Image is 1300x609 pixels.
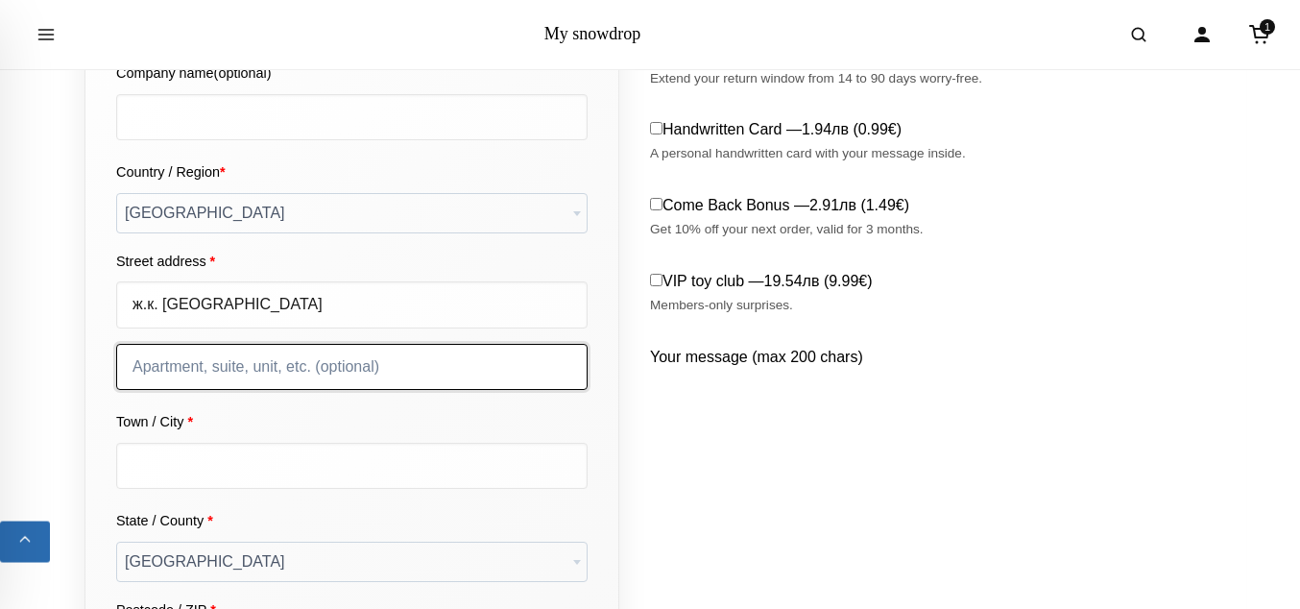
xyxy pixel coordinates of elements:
div: Members-only surprises. [84,295,1216,316]
span: лв [831,121,849,137]
label: Company name [116,57,588,90]
input: VIP toy club —19.54лв (9.99€) Members-only surprises. [650,274,662,286]
input: House number and street name [116,281,588,328]
span: 19.54 [764,273,820,289]
div: A personal handwritten card with your message inside. [84,143,1216,164]
span: € [896,197,904,213]
span: € [888,121,897,137]
label: Come Back Bonus — [84,193,1216,240]
label: VIP toy club — [84,269,1216,316]
span: 0.99 [858,121,897,137]
a: Account [1181,13,1223,56]
span: 2.91 [809,197,856,213]
span: Veliko Tarnovo [117,543,587,581]
input: Handwritten Card —1.94лв (0.99€) A personal handwritten card with your message inside. [650,122,662,134]
abbr: required [187,414,193,429]
a: Cart [1239,13,1281,56]
button: Open search [1112,8,1166,61]
span: 1.49 [866,197,904,213]
input: Come Back Bonus —2.91лв (1.49€) Get 10% off your next order, valid for 3 months. [650,198,662,210]
span: € [858,273,867,289]
span: лв [839,197,856,213]
span: Bulgaria [117,194,587,232]
abbr: required [207,513,213,528]
div: Extend your return window from 14 to 90 days worry-free. [84,68,1216,89]
span: лв [803,273,820,289]
button: Open menu [19,8,73,61]
span: ( ) [824,273,873,289]
span: 9.99 [829,273,867,289]
label: State / County [116,504,588,538]
label: Your message (max 200 chars) [84,345,1216,370]
label: Handwritten Card — [84,117,1216,164]
a: My snowdrop [544,24,641,43]
span: 1 [1260,19,1275,35]
span: Country / Region [116,193,588,233]
span: (optional) [214,65,272,81]
abbr: required [220,164,226,180]
input: Apartment, suite, unit, etc. (optional) [116,344,588,390]
span: ( ) [860,197,909,213]
label: Country / Region [116,156,588,189]
span: 1.94 [802,121,849,137]
div: Get 10% off your next order, valid for 3 months. [84,219,1216,240]
span: ( ) [853,121,902,137]
label: Street address [116,245,588,279]
span: State / County [116,542,588,582]
abbr: required [210,254,216,269]
label: Town / City [116,405,588,439]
